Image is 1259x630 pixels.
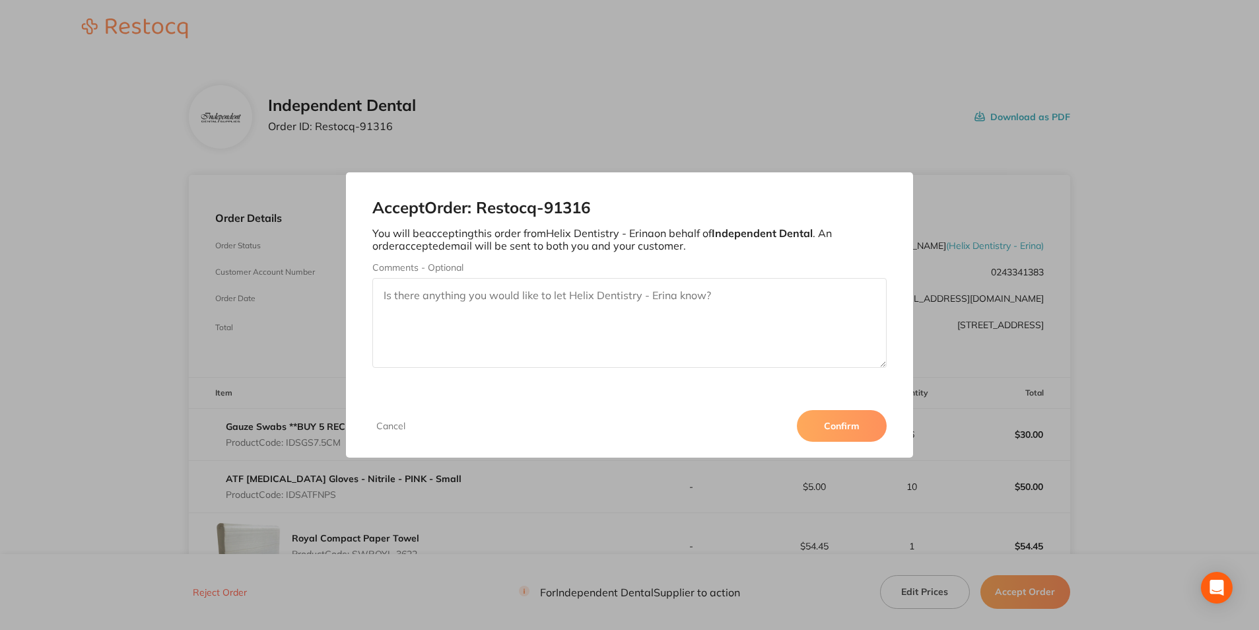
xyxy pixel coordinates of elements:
[1201,572,1233,604] div: Open Intercom Messenger
[712,227,813,240] b: Independent Dental
[372,262,886,273] label: Comments - Optional
[372,420,409,432] button: Cancel
[797,410,887,442] button: Confirm
[372,227,886,252] p: You will be accepting this order from Helix Dentistry - Erina on behalf of . An order accepted em...
[372,199,886,217] h2: Accept Order: Restocq- 91316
